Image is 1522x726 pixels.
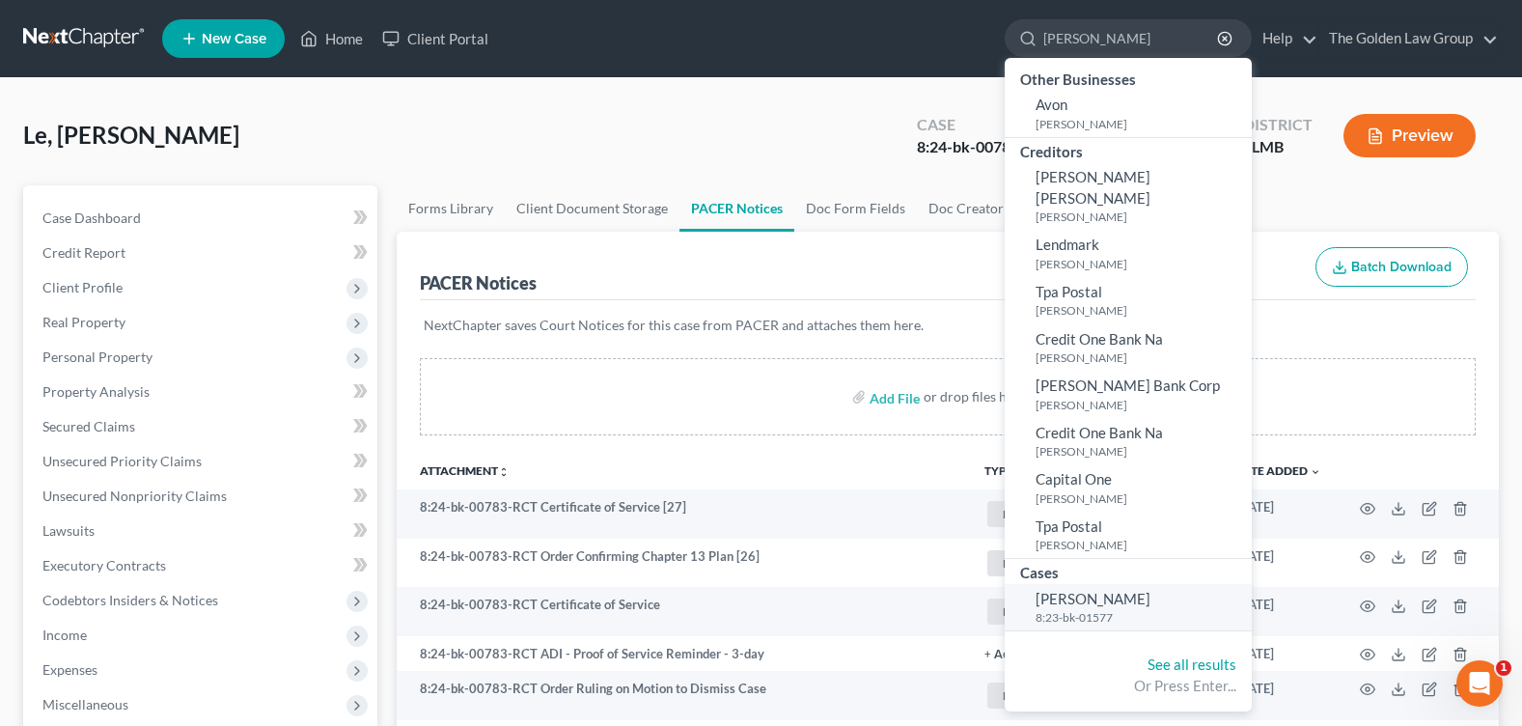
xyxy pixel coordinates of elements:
button: Batch Download [1315,247,1468,288]
span: Personal Property [42,349,152,365]
span: Notice [987,550,1053,576]
span: Case Dashboard [42,209,141,226]
span: Property Analysis [42,383,150,400]
td: 8:24-bk-00783-RCT ADI - Proof of Service Reminder - 3-day [397,636,969,671]
a: Notice [984,547,1094,579]
a: Notice [984,498,1094,530]
div: PACER Notices [420,271,537,294]
span: Notice [987,501,1053,527]
span: Unsecured Nonpriority Claims [42,488,227,504]
span: Credit One Bank Na [1036,330,1163,348]
button: + Add Tag [984,649,1042,661]
span: Le, [PERSON_NAME] [23,121,239,149]
a: Home [291,21,373,56]
span: Lawsuits [42,522,95,539]
a: See all results [1148,656,1236,673]
i: unfold_more [498,466,510,478]
button: TYPEunfold_more [984,465,1024,478]
a: [PERSON_NAME] Bank Corp[PERSON_NAME] [1005,371,1252,418]
small: [PERSON_NAME] [1036,490,1247,507]
a: Tpa Postal[PERSON_NAME] [1005,277,1252,324]
small: [PERSON_NAME] [1036,302,1247,319]
a: Doc Form Fields [794,185,917,232]
div: Case [917,114,1019,136]
small: [PERSON_NAME] [1036,397,1247,413]
a: Lawsuits [27,514,377,548]
a: Notice [984,680,1094,712]
a: Help [1253,21,1317,56]
span: Unsecured Priority Claims [42,453,202,469]
small: [PERSON_NAME] [1036,116,1247,132]
td: [DATE] [1219,489,1337,539]
a: + Add Tag [984,645,1094,663]
span: [PERSON_NAME] [1036,590,1150,607]
span: Expenses [42,661,97,678]
span: Batch Download [1351,259,1452,275]
a: PACER Notices [679,185,794,232]
a: Capital One[PERSON_NAME] [1005,464,1252,512]
small: [PERSON_NAME] [1036,537,1247,553]
span: Notice [987,599,1053,625]
a: [PERSON_NAME]8:23-bk-01577 [1005,584,1252,631]
span: Tpa Postal [1036,517,1102,535]
span: Capital One [1036,470,1112,488]
span: New Case [202,32,266,46]
a: Date Added expand_more [1234,463,1321,478]
span: Real Property [42,314,125,330]
small: [PERSON_NAME] [1036,443,1247,460]
iframe: Intercom live chat [1456,660,1503,707]
td: 8:24-bk-00783-RCT Certificate of Service [397,587,969,636]
div: Other Businesses [1005,66,1252,90]
small: [PERSON_NAME] [1036,256,1247,272]
a: Case Dashboard [27,201,377,236]
div: District [1243,114,1313,136]
td: [DATE] [1219,636,1337,671]
div: or drop files here [924,387,1026,406]
div: Or Press Enter... [1020,676,1236,696]
a: Secured Claims [27,409,377,444]
a: Unsecured Nonpriority Claims [27,479,377,514]
span: Notice [987,683,1053,709]
span: Tpa Postal [1036,283,1102,300]
td: [DATE] [1219,539,1337,588]
span: Lendmark [1036,236,1099,253]
a: Forms Library [397,185,505,232]
span: [PERSON_NAME] Bank Corp [1036,377,1220,394]
td: [DATE] [1219,671,1337,720]
a: Executory Contracts [27,548,377,583]
a: Credit One Bank Na[PERSON_NAME] [1005,418,1252,465]
a: The Golden Law Group [1319,21,1498,56]
a: Client Portal [373,21,498,56]
span: 1 [1496,660,1511,676]
span: Credit Report [42,244,125,261]
button: Preview [1343,114,1476,157]
a: Doc Creator [917,185,1015,232]
a: Client Document Storage [505,185,679,232]
span: Executory Contracts [42,557,166,573]
a: Notice [984,596,1094,628]
td: [DATE] [1219,587,1337,636]
span: Miscellaneous [42,696,128,712]
span: Client Profile [42,279,123,295]
span: Income [42,627,87,643]
a: Property Analysis [27,375,377,409]
div: Cases [1005,559,1252,583]
td: 8:24-bk-00783-RCT Order Confirming Chapter 13 Plan [26] [397,539,969,588]
td: 8:24-bk-00783-RCT Certificate of Service [27] [397,489,969,539]
span: Codebtors Insiders & Notices [42,592,218,608]
a: Attachmentunfold_more [420,463,510,478]
p: NextChapter saves Court Notices for this case from PACER and attaches them here. [424,316,1472,335]
a: Credit Report [27,236,377,270]
small: [PERSON_NAME] [1036,349,1247,366]
span: Secured Claims [42,418,135,434]
a: Tpa Postal[PERSON_NAME] [1005,512,1252,559]
a: Credit One Bank Na[PERSON_NAME] [1005,324,1252,372]
span: Credit One Bank Na [1036,424,1163,441]
span: [PERSON_NAME] [PERSON_NAME] [1036,168,1150,206]
a: Unsecured Priority Claims [27,444,377,479]
div: Creditors [1005,138,1252,162]
a: Lendmark[PERSON_NAME] [1005,230,1252,277]
i: expand_more [1310,466,1321,478]
a: [PERSON_NAME] [PERSON_NAME][PERSON_NAME] [1005,162,1252,230]
div: 8:24-bk-00783 [917,136,1019,158]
